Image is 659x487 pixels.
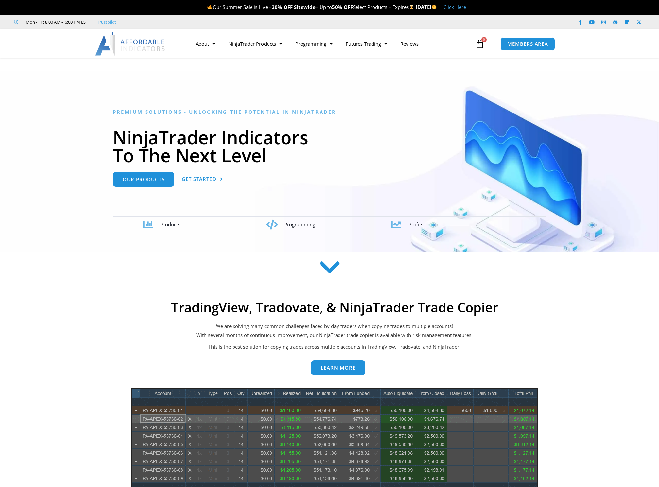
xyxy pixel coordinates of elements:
img: 🌞 [432,5,437,9]
img: ⌛ [409,5,414,9]
a: Trustpilot [97,18,116,26]
h2: TradingView, Tradovate, & NinjaTrader Trade Copier [125,300,544,315]
a: Click Here [443,4,466,10]
p: This is the best solution for copying trades across multiple accounts in TradingView, Tradovate, ... [125,342,544,352]
p: We are solving many common challenges faced by day traders when copying trades to multiple accoun... [125,322,544,340]
img: 🔥 [207,5,212,9]
a: About [189,36,222,51]
span: Mon - Fri: 8:00 AM – 6:00 PM EST [24,18,88,26]
h6: Premium Solutions - Unlocking the Potential in NinjaTrader [113,109,546,115]
strong: 20% OFF [272,4,293,10]
span: Our Summer Sale is Live – – Up to Select Products – Expires [207,4,416,10]
span: Our Products [123,177,165,182]
a: MEMBERS AREA [500,37,555,51]
span: Profits [408,221,423,228]
span: Products [160,221,180,228]
strong: [DATE] [416,4,437,10]
a: Get Started [182,172,223,187]
a: Reviews [394,36,425,51]
strong: 50% OFF [332,4,353,10]
span: Learn more [321,365,356,370]
span: MEMBERS AREA [507,42,548,46]
a: Learn more [311,360,365,375]
a: Our Products [113,172,174,187]
strong: Sitewide [294,4,316,10]
img: LogoAI | Affordable Indicators – NinjaTrader [95,32,165,56]
span: Get Started [182,177,216,182]
span: 0 [481,37,487,42]
h1: NinjaTrader Indicators To The Next Level [113,128,546,164]
a: Futures Trading [339,36,394,51]
a: 0 [465,34,494,53]
span: Programming [284,221,315,228]
nav: Menu [189,36,474,51]
a: NinjaTrader Products [222,36,289,51]
a: Programming [289,36,339,51]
